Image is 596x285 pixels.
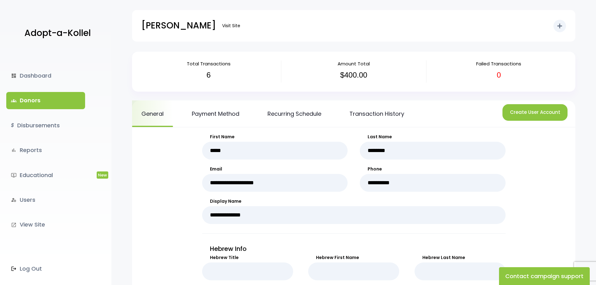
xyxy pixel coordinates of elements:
[553,20,566,32] button: add
[202,243,506,254] p: Hebrew Info
[219,20,243,32] a: Visit Site
[6,67,85,84] a: dashboardDashboard
[141,18,216,33] p: [PERSON_NAME]
[6,191,85,208] a: manage_accountsUsers
[340,100,414,127] a: Transaction History
[11,172,17,178] i: ondemand_video
[132,100,173,127] a: General
[11,98,17,104] span: groups
[141,71,276,80] h3: 6
[502,104,568,121] button: Create User Account
[556,22,563,30] i: add
[11,222,17,228] i: launch
[6,216,85,233] a: launchView Site
[11,73,17,79] i: dashboard
[97,171,108,179] span: New
[6,260,85,277] a: Log Out
[6,167,85,184] a: ondemand_videoEducationalNew
[415,254,506,261] label: Hebrew Last Name
[338,60,370,67] span: Amount Total
[258,100,331,127] a: Recurring Schedule
[182,100,249,127] a: Payment Method
[308,254,399,261] label: Hebrew First Name
[476,60,521,67] span: Failed Transactions
[6,117,85,134] a: $Disbursements
[431,71,567,80] h3: 0
[499,267,590,285] button: Contact campaign support
[11,197,17,203] i: manage_accounts
[202,166,348,172] label: Email
[187,60,231,67] span: Total Transactions
[24,25,91,41] p: Adopt-a-Kollel
[286,71,421,80] h3: $400.00
[21,18,91,48] a: Adopt-a-Kollel
[11,147,17,153] i: bar_chart
[202,134,348,140] label: First Name
[202,198,506,205] label: Display Name
[202,254,293,261] label: Hebrew Title
[360,166,506,172] label: Phone
[6,92,85,109] a: groupsDonors
[6,142,85,159] a: bar_chartReports
[360,134,506,140] label: Last Name
[11,121,14,130] i: $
